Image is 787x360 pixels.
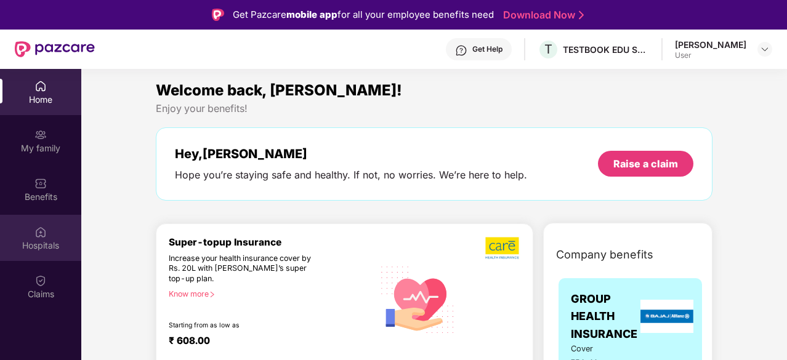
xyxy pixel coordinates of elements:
div: TESTBOOK EDU SOLUTIONS PRIVATE LIMITED [563,44,649,55]
span: Cover [571,343,616,355]
div: User [675,50,746,60]
div: [PERSON_NAME] [675,39,746,50]
div: Hope you’re staying safe and healthy. If not, no worries. We’re here to help. [175,169,527,182]
div: Super-topup Insurance [169,236,374,248]
div: ₹ 608.00 [169,335,361,350]
div: Get Pazcare for all your employee benefits need [233,7,494,22]
img: Stroke [579,9,584,22]
img: svg+xml;base64,PHN2ZyBpZD0iSG9zcGl0YWxzIiB4bWxucz0iaHR0cDovL3d3dy53My5vcmcvMjAwMC9zdmciIHdpZHRoPS... [34,226,47,238]
strong: mobile app [286,9,337,20]
a: Download Now [503,9,580,22]
img: svg+xml;base64,PHN2ZyBpZD0iSG9tZSIgeG1sbnM9Imh0dHA6Ly93d3cudzMub3JnLzIwMDAvc3ZnIiB3aWR0aD0iMjAiIG... [34,80,47,92]
img: b5dec4f62d2307b9de63beb79f102df3.png [485,236,520,260]
div: Starting from as low as [169,321,321,330]
img: Logo [212,9,224,21]
div: Get Help [472,44,502,54]
div: Enjoy your benefits! [156,102,712,115]
span: GROUP HEALTH INSURANCE [571,290,637,343]
img: New Pazcare Logo [15,41,95,57]
div: Know more [169,289,366,298]
span: T [544,42,552,57]
img: svg+xml;base64,PHN2ZyBpZD0iSGVscC0zMngzMiIgeG1sbnM9Imh0dHA6Ly93d3cudzMub3JnLzIwMDAvc3ZnIiB3aWR0aD... [455,44,467,57]
span: right [209,291,216,298]
img: insurerLogo [640,300,693,333]
span: Company benefits [556,246,653,263]
img: svg+xml;base64,PHN2ZyBpZD0iQ2xhaW0iIHhtbG5zPSJodHRwOi8vd3d3LnczLm9yZy8yMDAwL3N2ZyIgd2lkdGg9IjIwIi... [34,274,47,287]
img: svg+xml;base64,PHN2ZyBpZD0iQmVuZWZpdHMiIHhtbG5zPSJodHRwOi8vd3d3LnczLm9yZy8yMDAwL3N2ZyIgd2lkdGg9Ij... [34,177,47,190]
div: Raise a claim [613,157,678,170]
img: svg+xml;base64,PHN2ZyB3aWR0aD0iMjAiIGhlaWdodD0iMjAiIHZpZXdCb3g9IjAgMCAyMCAyMCIgZmlsbD0ibm9uZSIgeG... [34,129,47,141]
img: svg+xml;base64,PHN2ZyBpZD0iRHJvcGRvd24tMzJ4MzIiIHhtbG5zPSJodHRwOi8vd3d3LnczLm9yZy8yMDAwL3N2ZyIgd2... [760,44,770,54]
span: Welcome back, [PERSON_NAME]! [156,81,402,99]
div: Increase your health insurance cover by Rs. 20L with [PERSON_NAME]’s super top-up plan. [169,254,321,284]
div: Hey, [PERSON_NAME] [175,146,527,161]
img: svg+xml;base64,PHN2ZyB4bWxucz0iaHR0cDovL3d3dy53My5vcmcvMjAwMC9zdmciIHhtbG5zOnhsaW5rPSJodHRwOi8vd3... [374,254,462,343]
